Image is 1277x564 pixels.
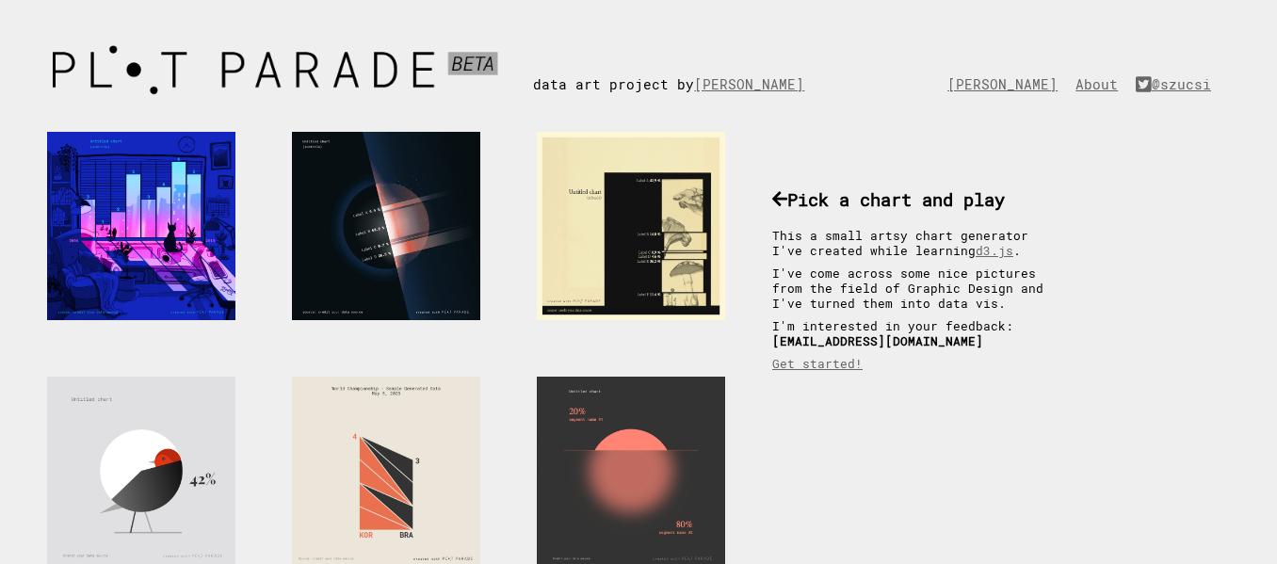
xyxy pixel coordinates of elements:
[772,356,863,371] a: Get started!
[976,243,1013,258] a: d3.js
[947,75,1067,93] a: [PERSON_NAME]
[772,318,1064,348] p: I'm interested in your feedback:
[772,228,1064,258] p: This a small artsy chart generator I've created while learning .
[533,38,832,93] div: data art project by
[772,187,1064,211] h3: Pick a chart and play
[1136,75,1220,93] a: @szucsi
[772,333,983,348] b: [EMAIL_ADDRESS][DOMAIN_NAME]
[772,266,1064,311] p: I've come across some nice pictures from the field of Graphic Design and I've turned them into da...
[694,75,814,93] a: [PERSON_NAME]
[1075,75,1127,93] a: About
